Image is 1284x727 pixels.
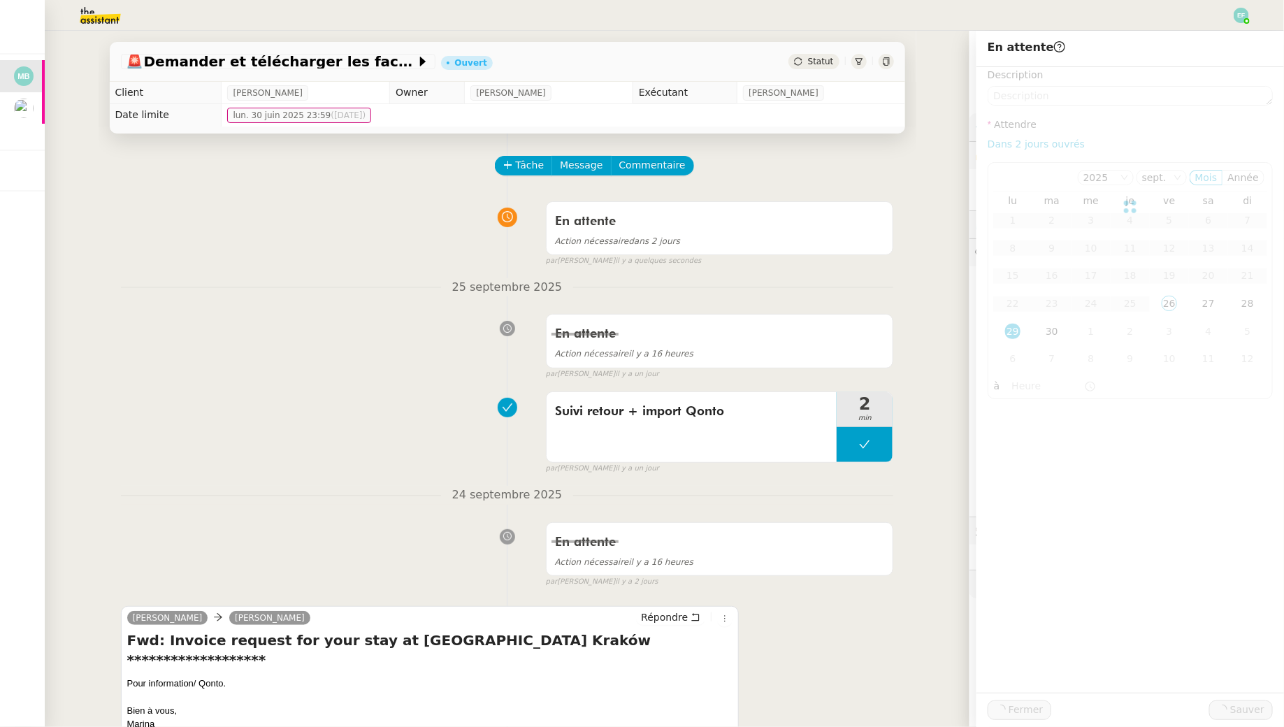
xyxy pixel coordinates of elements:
small: [PERSON_NAME] [546,368,659,380]
span: 25 septembre 2025 [441,278,574,297]
span: En attente [555,328,616,340]
button: Tâche [495,156,553,175]
span: par [546,463,558,475]
button: Fermer [988,700,1051,720]
span: 🧴 [975,578,1018,589]
img: svg [14,66,34,86]
span: ([DATE]) [331,110,366,120]
div: Bien à vous, [127,704,733,718]
span: 🚨 [127,53,144,70]
span: 💬 [975,247,1090,258]
small: [PERSON_NAME] [546,255,702,267]
div: Ouvert [455,59,487,67]
button: Sauver [1209,700,1273,720]
div: 🕵️Autres demandes en cours 2 [969,517,1284,545]
span: Répondre [641,610,688,624]
span: En attente [988,41,1065,54]
small: [PERSON_NAME] [546,463,659,475]
span: ⏲️ [975,219,1082,230]
span: Tâche [516,157,544,173]
span: il y a un jour [615,463,658,475]
span: En attente [555,536,616,549]
button: Répondre [636,610,705,625]
span: il y a 16 heures [555,557,693,567]
span: 2 [837,396,893,412]
div: 🔐Données client [969,142,1284,169]
div: 🧴Autres [969,570,1284,598]
td: Exécutant [633,82,737,104]
span: Action nécessaire [555,349,629,359]
span: 🕵️ [975,525,1150,536]
span: Commentaire [619,157,686,173]
td: Date limite [110,104,222,127]
span: il y a un jour [615,368,658,380]
span: Action nécessaire [555,236,629,246]
span: par [546,255,558,267]
span: [PERSON_NAME] [476,86,546,100]
small: [PERSON_NAME] [546,576,658,588]
div: 💬Commentaires 5 [969,239,1284,266]
span: 🔐 [975,147,1066,164]
button: Commentaire [611,156,694,175]
span: Statut [808,57,834,66]
img: svg [1234,8,1249,23]
span: [PERSON_NAME] [749,86,818,100]
span: 24 septembre 2025 [441,486,574,505]
span: En attente [555,215,616,228]
button: Message [551,156,611,175]
span: par [546,576,558,588]
span: min [837,412,893,424]
span: Action nécessaire [555,557,629,567]
span: par [546,368,558,380]
span: dans 2 jours [555,236,680,246]
a: [PERSON_NAME] [127,612,208,624]
span: [PERSON_NAME] [233,86,303,100]
td: Client [110,82,222,104]
img: users%2FSg6jQljroSUGpSfKFUOPmUmNaZ23%2Favatar%2FUntitled.png [14,99,34,118]
span: ⚙️ [975,119,1048,135]
span: Demander et télécharger les factures pour Qonto [127,55,416,69]
div: ⏲️Tâches 160:57 [969,211,1284,238]
span: Suivi retour + import Qonto [555,401,829,422]
td: Owner [390,82,465,104]
span: Message [560,157,603,173]
div: ⚙️Procédures [969,113,1284,141]
span: il y a 16 heures [555,349,693,359]
span: [PERSON_NAME] [235,613,305,623]
span: lun. 30 juin 2025 23:59 [233,108,366,122]
span: il y a 2 jours [615,576,658,588]
div: Pour information/ Qonto. [127,677,733,691]
span: il y a quelques secondes [615,255,701,267]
